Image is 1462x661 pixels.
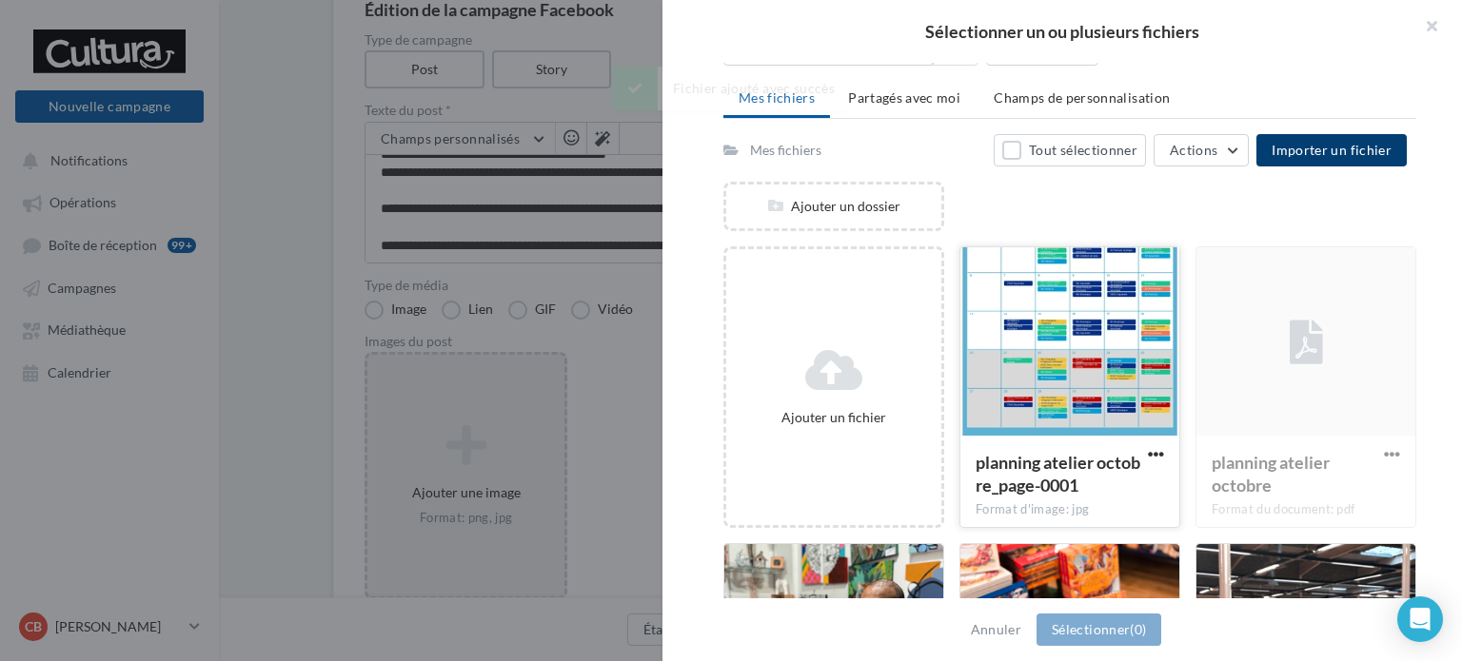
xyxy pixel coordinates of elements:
span: Champs de personnalisation [994,89,1170,106]
button: Tout sélectionner [994,134,1146,166]
div: Ajouter un dossier [726,197,941,216]
button: Annuler [963,618,1029,641]
span: Actions [1170,142,1217,158]
div: Mes fichiers [750,141,821,160]
span: Partagés avec moi [848,89,960,106]
h2: Sélectionner un ou plusieurs fichiers [693,23,1432,40]
div: Open Intercom Messenger [1397,596,1443,642]
button: Sélectionner(0) [1037,613,1161,646]
span: (0) [1130,621,1146,637]
button: Actions [1154,134,1249,166]
span: planning atelier octobre_page-0001 [976,452,1140,496]
span: Importer un fichier [1272,142,1392,158]
div: Format d'image: jpg [976,501,1164,518]
button: Importer un fichier [1256,134,1407,166]
div: Ajouter un fichier [734,408,934,427]
div: Fichier ajouté avec succès [612,67,850,110]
